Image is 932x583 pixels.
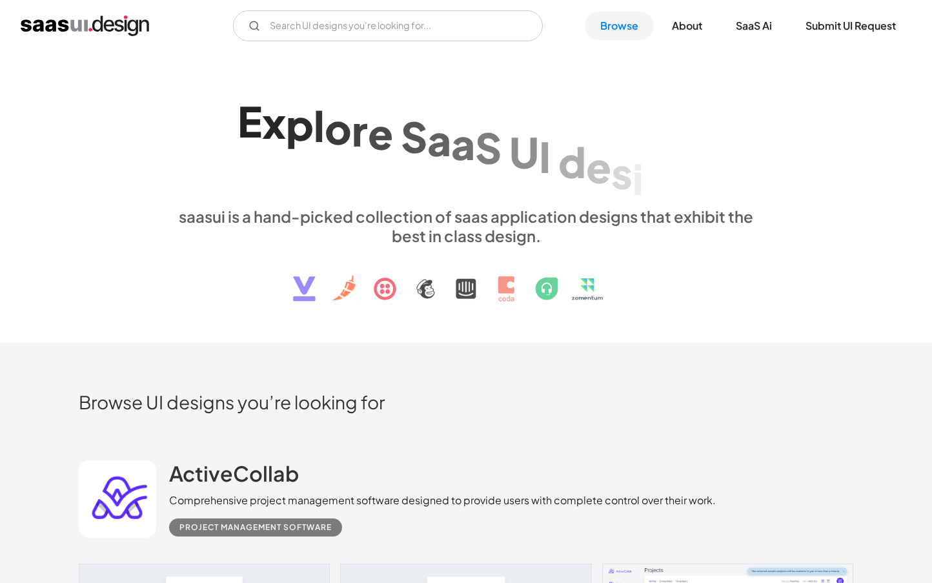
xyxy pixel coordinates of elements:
div: r [352,105,368,155]
div: I [539,132,551,181]
h2: Browse UI designs you’re looking for [79,391,853,413]
h1: Explore SaaS UI design patterns & interactions. [169,95,763,194]
div: U [509,127,539,176]
div: s [611,148,633,198]
input: Search UI designs you're looking for... [233,10,543,41]
div: p [286,99,314,148]
div: Comprehensive project management software designed to provide users with complete control over th... [169,493,716,508]
a: ActiveCollab [169,460,299,493]
div: e [368,108,393,158]
div: o [325,103,352,152]
div: e [586,142,611,192]
a: SaaS Ai [720,12,787,40]
div: a [427,114,451,164]
form: Email Form [233,10,543,41]
div: a [451,118,475,168]
div: Project Management Software [179,520,332,535]
a: home [21,15,149,36]
div: S [475,123,501,172]
a: Browse [585,12,654,40]
a: About [656,12,718,40]
a: Submit UI Request [790,12,911,40]
div: l [314,101,325,150]
div: x [262,97,286,147]
div: E [238,96,262,146]
div: S [401,111,427,161]
div: saasui is a hand-picked collection of saas application designs that exhibit the best in class des... [169,207,763,245]
div: d [558,136,586,186]
img: text, icon, saas logo [270,245,662,312]
h2: ActiveCollab [169,460,299,486]
div: i [633,154,643,203]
